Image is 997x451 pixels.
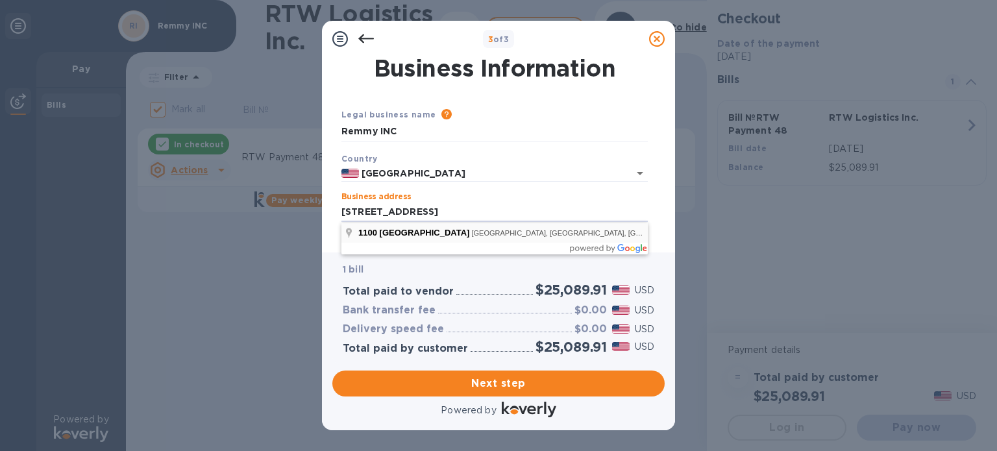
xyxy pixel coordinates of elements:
h1: Business Information [339,55,650,82]
img: US [341,169,359,178]
h3: Total paid by customer [343,343,468,355]
b: Country [341,154,378,164]
p: USD [635,304,654,317]
span: 1100 [358,228,377,238]
span: [GEOGRAPHIC_DATA], [GEOGRAPHIC_DATA], [GEOGRAPHIC_DATA] [471,229,702,237]
button: Open [631,164,649,182]
img: USD [612,324,630,334]
b: of 3 [488,34,510,44]
input: Enter legal business name [341,122,648,141]
p: USD [635,340,654,354]
h2: $25,089.91 [535,282,607,298]
span: 3 [488,34,493,44]
h3: Bank transfer fee [343,304,436,317]
span: Next step [343,376,654,391]
input: Select country [359,165,611,182]
span: [GEOGRAPHIC_DATA] [380,228,470,238]
h3: Delivery speed fee [343,323,444,335]
b: Legal business name [341,110,436,119]
label: Business address [341,193,411,201]
img: USD [612,306,630,315]
button: Next step [332,371,665,396]
img: USD [612,342,630,351]
p: USD [635,284,654,297]
h3: $0.00 [574,304,607,317]
h3: $0.00 [574,323,607,335]
b: 1 bill [343,264,363,274]
img: USD [612,286,630,295]
input: Enter address [341,202,648,222]
h2: $25,089.91 [535,339,607,355]
p: Powered by [441,404,496,417]
p: USD [635,323,654,336]
img: Logo [502,402,556,417]
h3: Total paid to vendor [343,286,454,298]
